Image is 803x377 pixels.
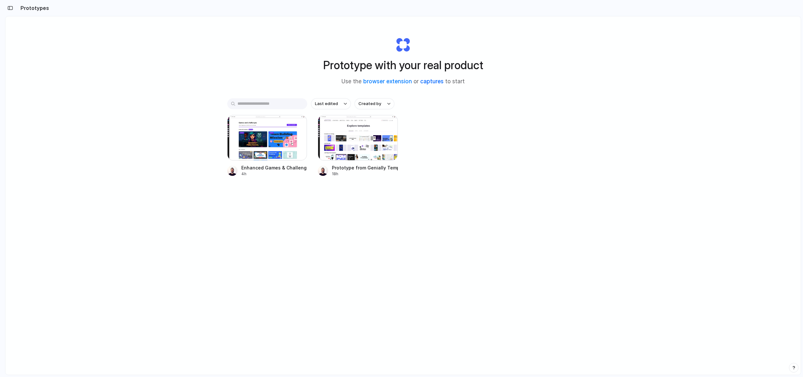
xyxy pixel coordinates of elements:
h2: Prototypes [18,4,49,12]
div: Enhanced Games & Challenges Layout [241,164,307,171]
a: captures [420,78,444,85]
span: Created by [358,101,381,107]
span: Use the or to start [341,78,465,86]
a: Prototype from Genially Templates PanelPrototype from Genially Templates Panel18h [318,115,398,177]
h1: Prototype with your real product [323,57,483,74]
button: Last edited [311,98,351,109]
button: Created by [355,98,394,109]
a: Enhanced Games & Challenges LayoutEnhanced Games & Challenges Layout4h [227,115,307,177]
a: browser extension [363,78,412,85]
span: Last edited [315,101,338,107]
div: 18h [332,171,398,177]
div: 4h [241,171,307,177]
div: Prototype from Genially Templates Panel [332,164,398,171]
